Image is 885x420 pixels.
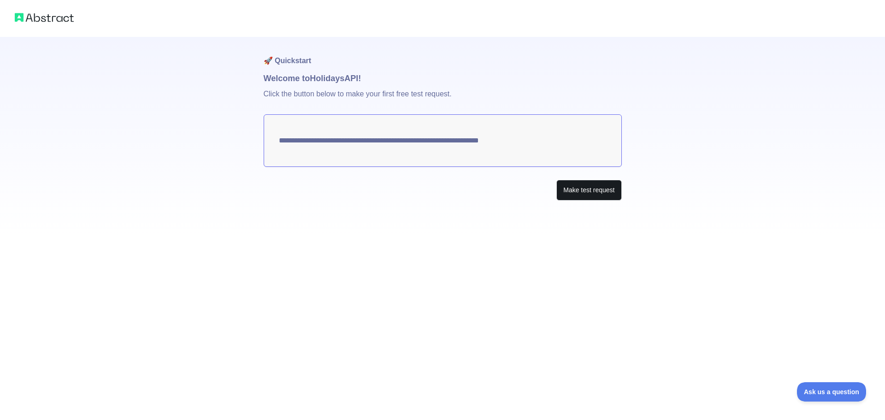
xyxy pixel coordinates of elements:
h1: 🚀 Quickstart [264,37,622,72]
iframe: Toggle Customer Support [797,382,867,402]
p: Click the button below to make your first free test request. [264,85,622,114]
button: Make test request [556,180,621,201]
h1: Welcome to Holidays API! [264,72,622,85]
img: Abstract logo [15,11,74,24]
